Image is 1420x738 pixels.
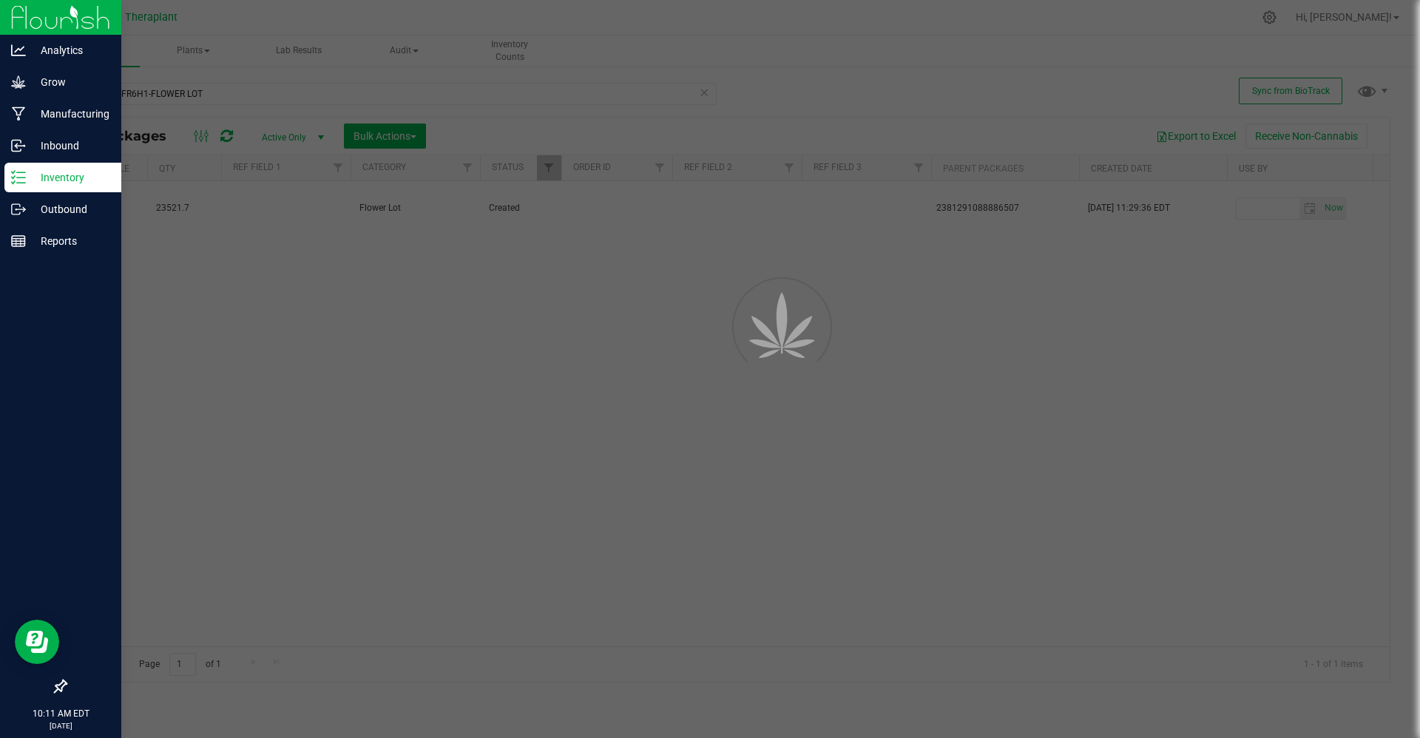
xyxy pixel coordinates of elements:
p: 10:11 AM EDT [7,707,115,720]
p: Outbound [26,200,115,218]
p: Manufacturing [26,105,115,123]
inline-svg: Reports [11,234,26,248]
p: Analytics [26,41,115,59]
p: Grow [26,73,115,91]
inline-svg: Manufacturing [11,106,26,121]
p: [DATE] [7,720,115,731]
inline-svg: Outbound [11,202,26,217]
inline-svg: Analytics [11,43,26,58]
p: Reports [26,232,115,250]
iframe: Resource center [15,620,59,664]
inline-svg: Grow [11,75,26,89]
p: Inventory [26,169,115,186]
inline-svg: Inventory [11,170,26,185]
inline-svg: Inbound [11,138,26,153]
p: Inbound [26,137,115,155]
